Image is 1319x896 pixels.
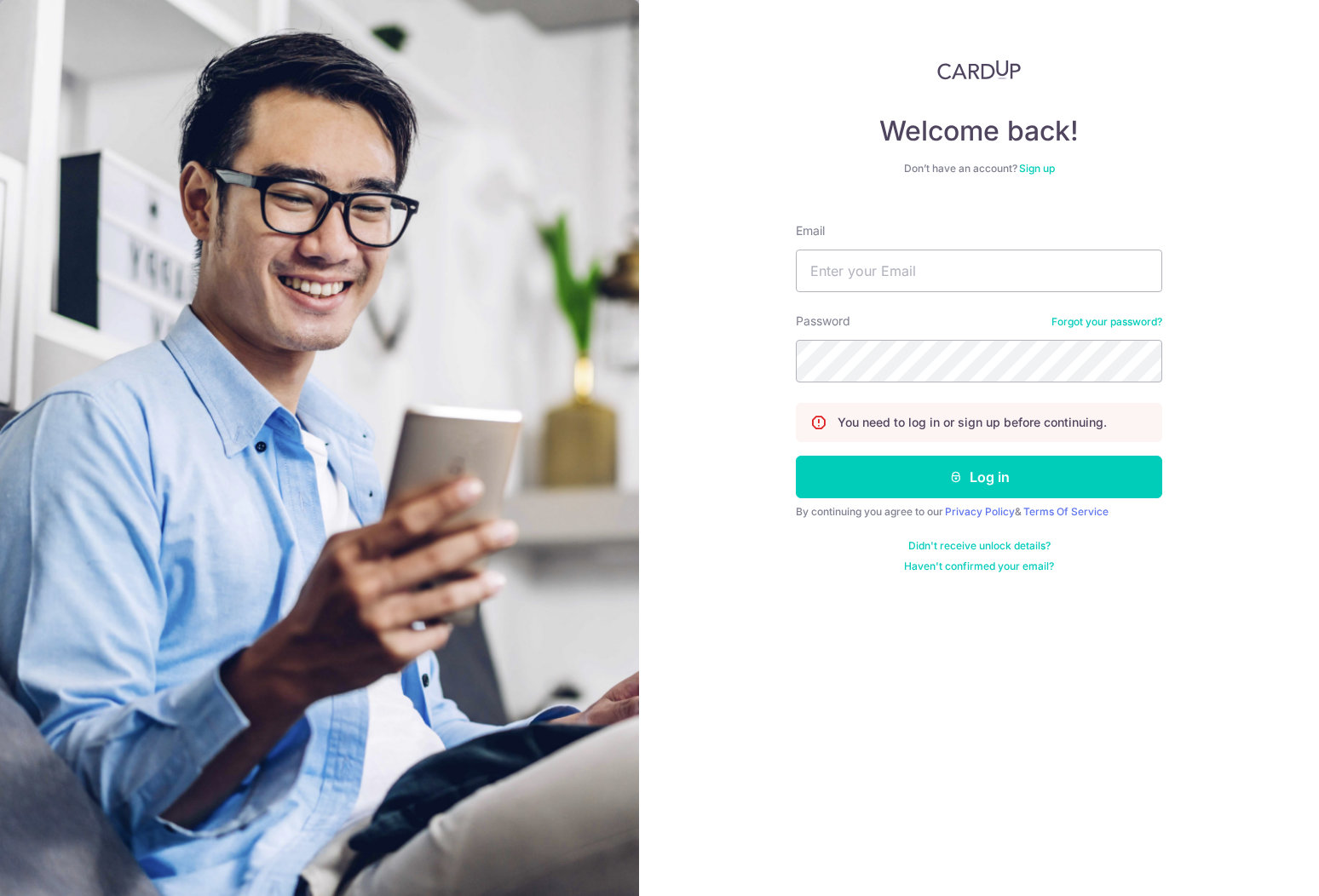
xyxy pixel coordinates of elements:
label: Email [796,222,825,239]
h4: Welcome back! [796,114,1162,148]
a: Terms Of Service [1023,505,1109,518]
input: Enter your Email [796,250,1162,292]
p: You need to log in or sign up before continuing. [838,414,1107,431]
a: Privacy Policy [945,505,1015,518]
div: By continuing you agree to our & [796,505,1162,519]
a: Forgot your password? [1051,315,1162,329]
label: Password [796,313,850,330]
a: Sign up [1019,162,1055,175]
img: CardUp Logo [937,60,1021,80]
div: Don’t have an account? [796,162,1162,175]
button: Log in [796,456,1162,498]
a: Haven't confirmed your email? [904,560,1054,573]
a: Didn't receive unlock details? [908,539,1051,553]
